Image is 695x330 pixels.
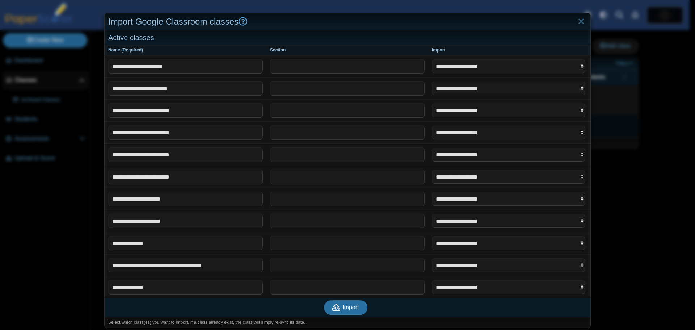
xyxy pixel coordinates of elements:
[105,30,590,45] div: Active classes
[266,45,428,55] th: Section
[105,317,590,328] div: Select which class(es) you want to import. If a class already exist, the class will simply re-syn...
[324,300,367,315] button: Import
[428,45,590,55] th: Import
[105,13,590,30] div: Import Google Classroom classes
[105,45,266,55] th: Name (Required)
[342,304,359,310] span: Import
[576,16,587,28] a: Close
